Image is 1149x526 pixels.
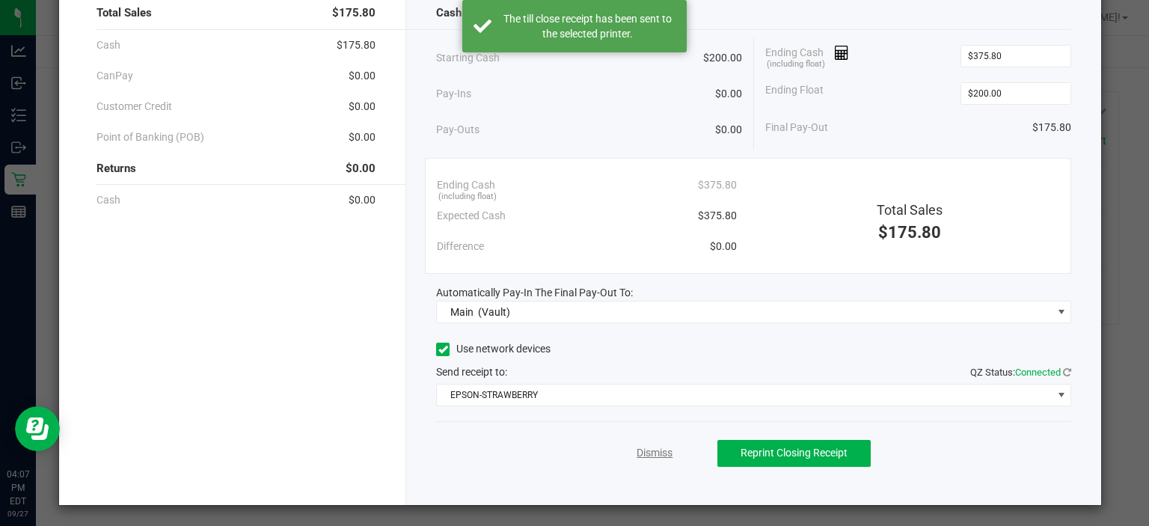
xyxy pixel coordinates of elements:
span: $0.00 [349,129,376,145]
span: Automatically Pay-In The Final Pay-Out To: [436,287,633,299]
span: $0.00 [346,160,376,177]
span: $0.00 [349,99,376,114]
span: $200.00 [703,50,742,66]
span: $375.80 [698,177,737,193]
span: Connected [1015,367,1061,378]
button: Reprint Closing Receipt [717,440,871,467]
span: $175.80 [337,37,376,53]
span: $175.80 [332,4,376,22]
span: Send receipt to: [436,366,507,378]
span: $0.00 [710,239,737,254]
div: Returns [96,153,376,185]
span: Pay-Ins [436,86,471,102]
span: $375.80 [698,208,737,224]
span: Total Sales [877,202,943,218]
span: Starting Cash [436,50,500,66]
span: $0.00 [715,86,742,102]
span: Ending Float [765,82,824,105]
span: Ending Cash [437,177,495,193]
span: (including float) [438,191,497,204]
span: Reprint Closing Receipt [741,447,848,459]
span: Main [450,306,474,318]
span: Pay-Outs [436,122,479,138]
span: Cash [96,37,120,53]
span: (Vault) [478,306,510,318]
span: $0.00 [349,192,376,208]
span: QZ Status: [970,367,1071,378]
span: Cash [96,192,120,208]
span: Customer Credit [96,99,172,114]
span: $0.00 [715,122,742,138]
span: Difference [437,239,484,254]
span: Ending Cash [765,45,849,67]
span: Expected Cash [437,208,506,224]
span: $175.80 [878,223,941,242]
iframe: Resource center [15,406,60,451]
label: Use network devices [436,341,551,357]
span: Total Sales [96,4,152,22]
span: $0.00 [349,68,376,84]
span: (including float) [767,58,825,71]
span: Final Pay-Out [765,120,828,135]
span: $175.80 [1032,120,1071,135]
span: CanPay [96,68,133,84]
span: Cash [436,4,462,22]
a: Dismiss [637,445,672,461]
div: The till close receipt has been sent to the selected printer. [500,11,675,41]
span: EPSON-STRAWBERRY [437,385,1052,406]
span: Point of Banking (POB) [96,129,204,145]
